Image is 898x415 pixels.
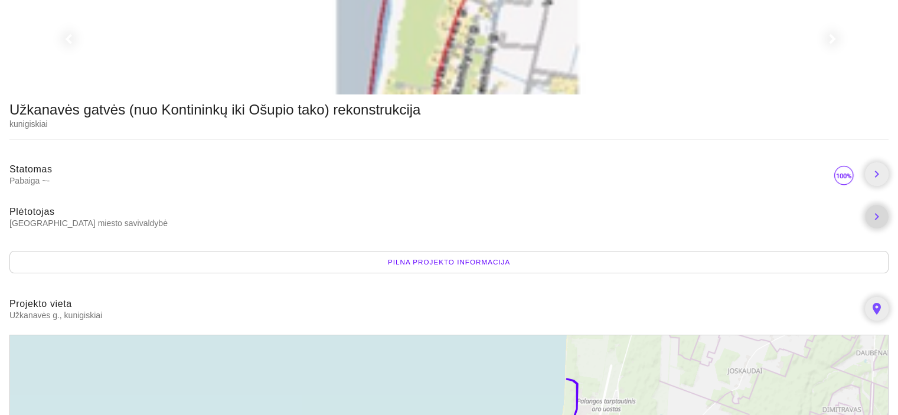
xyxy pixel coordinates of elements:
[865,162,889,186] a: chevron_right
[9,104,420,116] div: Užkanavės gatvės (nuo Kontininkų iki Ošupio tako) rekonstrukcija
[870,167,884,181] i: chevron_right
[870,210,884,224] i: chevron_right
[865,205,889,228] a: chevron_right
[832,164,855,187] img: 100
[9,218,855,228] span: [GEOGRAPHIC_DATA] miesto savivaldybė
[9,299,72,309] span: Projekto vieta
[9,207,55,217] span: Plėtotojas
[870,302,884,316] i: place
[9,164,53,174] span: Statomas
[865,297,889,321] a: place
[9,251,889,273] div: Pilna projekto informacija
[9,118,420,130] div: kunigiskiai
[9,175,832,186] span: Pabaiga ~-
[9,310,855,321] span: Užkanavės g., kunigiskiai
